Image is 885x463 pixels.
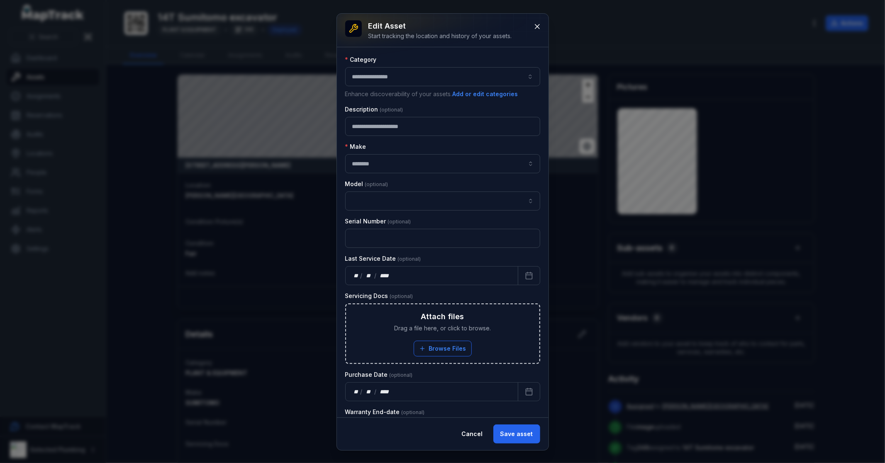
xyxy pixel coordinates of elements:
[377,388,393,396] div: year,
[377,271,393,280] div: year,
[345,371,413,379] label: Purchase Date
[345,408,425,416] label: Warranty End-date
[345,143,366,151] label: Make
[368,32,512,40] div: Start tracking the location and history of your assets.
[345,90,540,99] p: Enhance discoverability of your assets.
[352,388,361,396] div: day,
[368,20,512,32] h3: Edit asset
[345,180,388,188] label: Model
[421,311,464,322] h3: Attach files
[345,292,413,300] label: Servicing Docs
[345,56,377,64] label: Category
[345,154,540,173] input: asset-edit:cf[09246113-4bcc-4687-b44f-db17154807e5]-label
[363,271,374,280] div: month,
[360,271,363,280] div: /
[452,90,519,99] button: Add or edit categories
[518,382,540,401] button: Calendar
[345,192,540,211] input: asset-edit:cf[68832b05-6ea9-43b4-abb7-d68a6a59beaf]-label
[394,324,491,332] span: Drag a file here, or click to browse.
[360,388,363,396] div: /
[352,271,361,280] div: day,
[455,424,490,444] button: Cancel
[363,388,374,396] div: month,
[345,105,403,114] label: Description
[374,271,377,280] div: /
[518,266,540,285] button: Calendar
[374,388,377,396] div: /
[493,424,540,444] button: Save asset
[345,255,421,263] label: Last Service Date
[414,341,472,356] button: Browse Files
[345,217,411,225] label: Serial Number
